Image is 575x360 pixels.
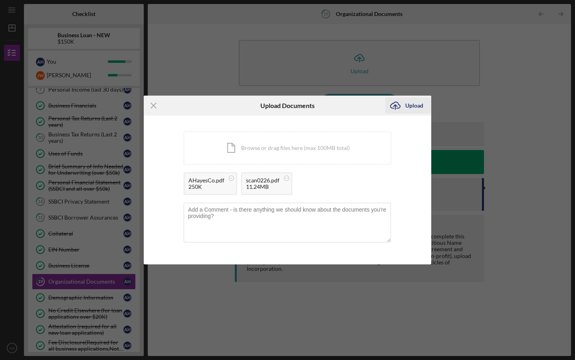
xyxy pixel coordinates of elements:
[385,98,431,114] button: Upload
[260,102,315,109] h6: Upload Documents
[188,177,224,184] div: AHayesCo.pdf
[246,177,280,184] div: scan0226.pdf
[405,98,423,114] div: Upload
[188,184,224,190] div: 250K
[246,184,280,190] div: 11.24MB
